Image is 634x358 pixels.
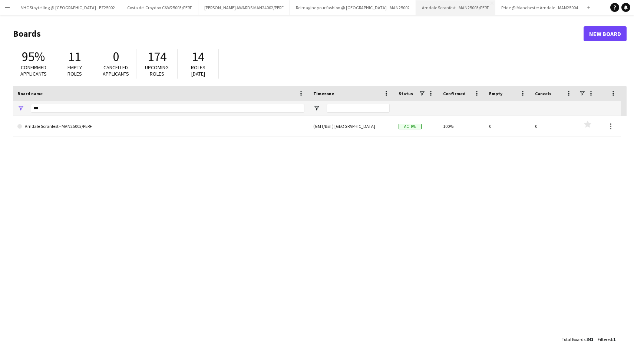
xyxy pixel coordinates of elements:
a: Arndale Scranfest - MAN25003/PERF [17,116,304,137]
span: Active [399,124,422,129]
span: 341 [587,337,593,342]
button: Arndale Scranfest - MAN25003/PERF [416,0,495,15]
span: Cancelled applicants [103,64,129,77]
div: 0 [531,116,577,136]
a: New Board [584,26,627,41]
span: 14 [192,49,204,65]
span: Cancels [535,91,551,96]
span: Upcoming roles [145,64,169,77]
span: 11 [68,49,81,65]
span: Confirmed applicants [20,64,47,77]
span: 174 [148,49,166,65]
input: Timezone Filter Input [327,104,390,113]
div: (GMT/BST) [GEOGRAPHIC_DATA] [309,116,394,136]
span: Total Boards [562,337,585,342]
input: Board name Filter Input [31,104,304,113]
button: Open Filter Menu [313,105,320,112]
button: Costa del Croydon C&W25003/PERF [121,0,198,15]
span: Status [399,91,413,96]
span: 1 [613,337,615,342]
button: VHC Stoytelling @ [GEOGRAPHIC_DATA] - EZ25002 [15,0,121,15]
div: : [562,332,593,347]
button: Open Filter Menu [17,105,24,112]
div: 0 [485,116,531,136]
button: Pride @ Manchester Arndale - MAN25004 [495,0,584,15]
button: Reimagine your fashion @ [GEOGRAPHIC_DATA] - MAN25002 [290,0,416,15]
span: Roles [DATE] [191,64,205,77]
button: [PERSON_NAME] AWARDS MAN24002/PERF [198,0,290,15]
span: Confirmed [443,91,466,96]
div: : [598,332,615,347]
span: 0 [113,49,119,65]
h1: Boards [13,28,584,39]
span: Filtered [598,337,612,342]
span: 95% [22,49,45,65]
span: Empty roles [67,64,82,77]
div: 100% [439,116,485,136]
span: Empty [489,91,502,96]
span: Board name [17,91,43,96]
span: Timezone [313,91,334,96]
